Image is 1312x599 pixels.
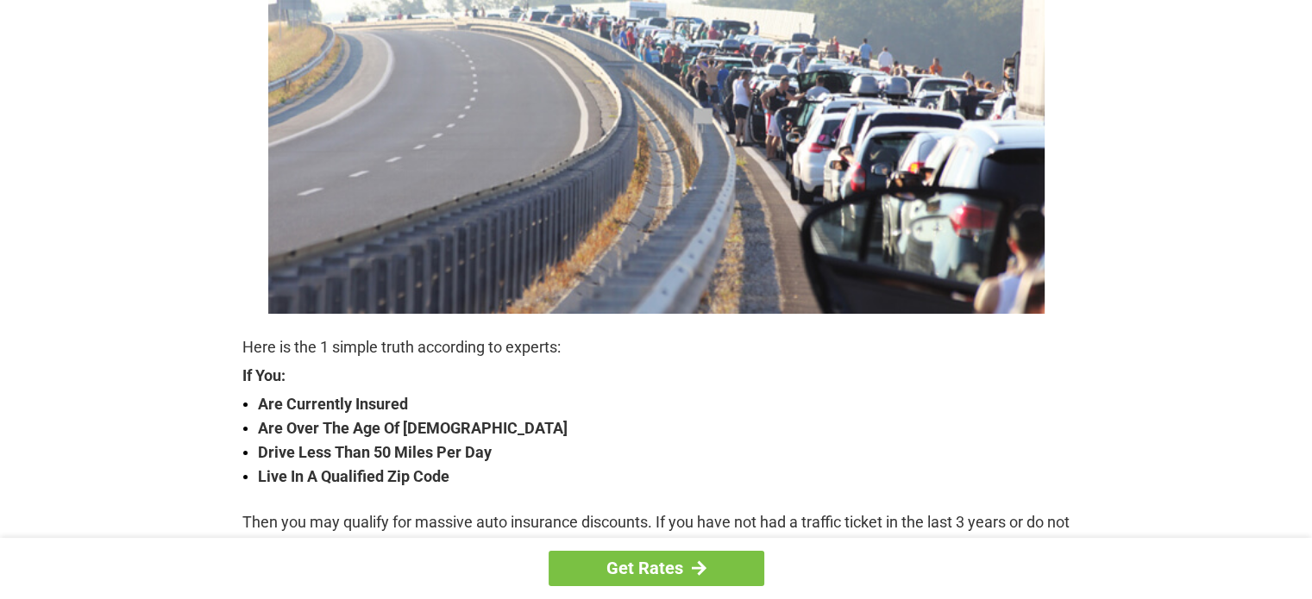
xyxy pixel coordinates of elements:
p: Here is the 1 simple truth according to experts: [242,335,1070,359]
strong: Drive Less Than 50 Miles Per Day [258,440,1070,465]
strong: Are Over The Age Of [DEMOGRAPHIC_DATA] [258,416,1070,440]
strong: If You: [242,368,1070,384]
strong: Are Currently Insured [258,392,1070,416]
p: Then you may qualify for massive auto insurance discounts. If you have not had a traffic ticket i... [242,510,1070,558]
a: Get Rates [549,551,764,586]
strong: Live In A Qualified Zip Code [258,465,1070,489]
